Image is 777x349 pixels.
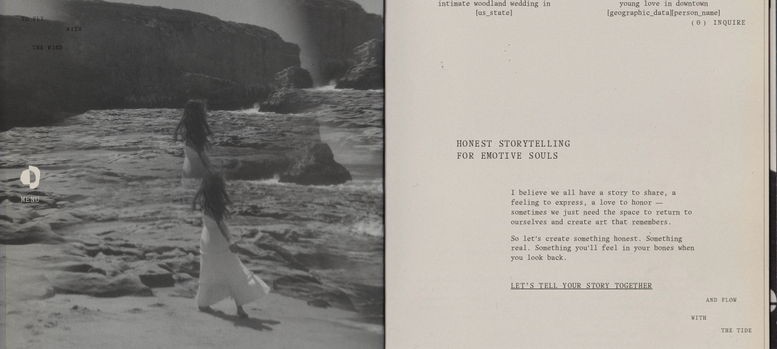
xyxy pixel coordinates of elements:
[696,20,701,26] span: 0
[457,139,620,162] h2: Honest Storytelling FOR emotive souls
[703,20,706,26] span: )
[511,275,652,297] a: Let's tell your story together
[511,235,701,263] p: So let’s create something honest. Something real. Something you’ll feel in your bones when you lo...
[511,189,701,227] p: I believe we all have a story to share, a feeling to express, a love to honor — sometimes we just...
[713,13,746,33] a: Inquire
[692,19,706,28] a: 0 items in cart
[692,20,694,26] span: (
